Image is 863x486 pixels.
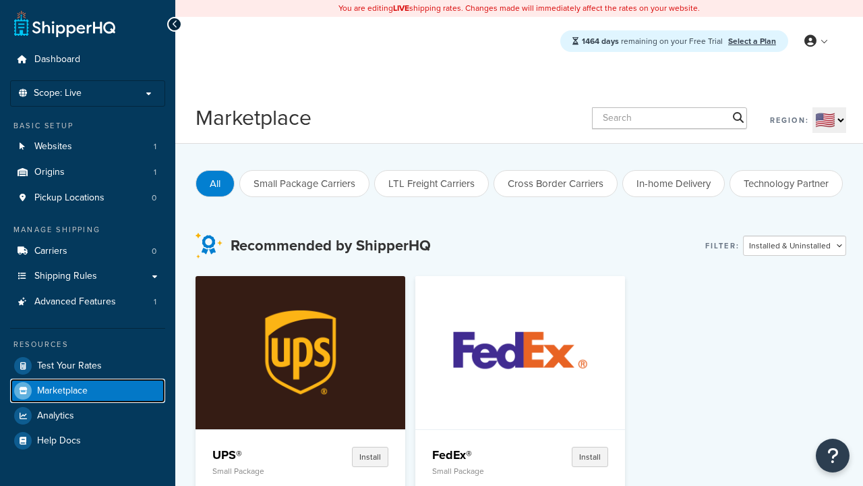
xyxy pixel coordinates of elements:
[34,192,105,204] span: Pickup Locations
[212,466,302,476] p: Small Package
[10,239,165,264] a: Carriers0
[231,238,431,254] h3: Recommended by ShipperHQ
[10,160,165,185] li: Origins
[816,439,850,473] button: Open Resource Center
[152,246,156,257] span: 0
[730,170,843,197] button: Technology Partner
[10,339,165,350] div: Resources
[432,466,522,476] p: Small Package
[10,160,165,185] a: Origins1
[705,236,740,255] label: Filter:
[10,290,165,315] li: Advanced Features
[352,447,388,467] button: Install
[154,296,156,308] span: 1
[425,276,616,429] img: FedEx®
[205,276,396,429] img: UPS®
[10,224,165,236] div: Manage Shipping
[10,47,165,72] a: Dashboard
[10,239,165,264] li: Carriers
[393,2,409,14] b: LIVE
[154,167,156,178] span: 1
[152,192,156,204] span: 0
[34,88,82,99] span: Scope: Live
[37,360,102,372] span: Test Your Rates
[494,170,618,197] button: Cross Border Carriers
[10,120,165,132] div: Basic Setup
[10,379,165,403] a: Marketplace
[239,170,369,197] button: Small Package Carriers
[572,447,608,467] button: Install
[10,264,165,289] a: Shipping Rules
[10,186,165,211] a: Pickup Locations0
[212,447,302,463] h4: UPS®
[770,111,809,130] label: Region:
[582,35,725,47] span: remaining on your Free Trial
[34,167,65,178] span: Origins
[34,296,116,308] span: Advanced Features
[196,103,311,133] h1: Marketplace
[34,271,97,282] span: Shipping Rules
[10,134,165,159] li: Websites
[10,186,165,211] li: Pickup Locations
[622,170,725,197] button: In-home Delivery
[10,290,165,315] a: Advanced Features1
[34,54,80,65] span: Dashboard
[37,435,81,447] span: Help Docs
[37,385,88,397] span: Marketplace
[154,141,156,153] span: 1
[432,447,522,463] h4: FedEx®
[592,107,747,129] input: Search
[196,170,235,197] button: All
[34,141,72,153] span: Websites
[582,35,619,47] strong: 1464 days
[728,35,776,47] a: Select a Plan
[10,429,165,453] a: Help Docs
[37,410,74,422] span: Analytics
[10,404,165,428] a: Analytics
[10,354,165,378] a: Test Your Rates
[34,246,67,257] span: Carriers
[10,134,165,159] a: Websites1
[374,170,489,197] button: LTL Freight Carriers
